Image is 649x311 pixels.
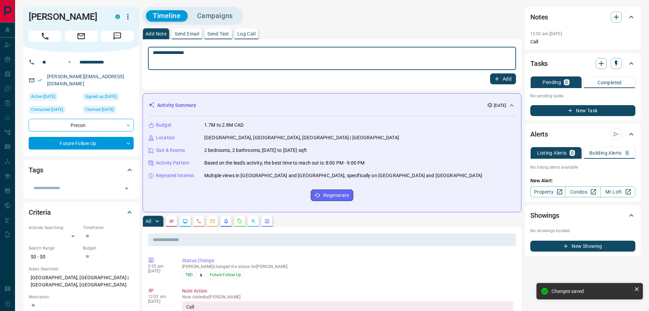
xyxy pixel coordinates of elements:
span: TBD [185,271,193,278]
div: Tue Sep 02 2025 [29,106,79,115]
p: Note Added by [PERSON_NAME] [182,295,513,299]
p: Timeframe: [83,225,134,231]
svg: Lead Browsing Activity [182,218,188,224]
p: 1.7M to 2.8M CAD [204,122,244,129]
p: Activity Summary [157,102,196,109]
div: Future Follow Up [29,137,134,150]
div: Criteria [29,204,134,221]
a: [PERSON_NAME][EMAIL_ADDRESS][DOMAIN_NAME] [47,74,124,86]
div: Notes [530,9,635,25]
p: Budget: [83,245,134,251]
div: Mon Sep 01 2025 [29,93,79,102]
svg: Requests [237,218,242,224]
div: Tasks [530,55,635,72]
svg: Opportunities [251,218,256,224]
p: Send Text [207,31,229,36]
div: Changes saved [551,288,631,294]
p: 2 bedrooms, 2 bathrooms, [DATE] to [DATE] sqft [204,147,307,154]
a: Mr.Loft [600,186,635,197]
p: Actively Searching: [29,225,79,231]
div: Activity Summary[DATE] [148,99,516,112]
div: Tue Sep 02 2025 [83,106,134,115]
p: [DATE] [494,102,506,109]
svg: Email Verified [38,78,42,83]
p: Activity Pattern [156,159,189,167]
p: Size & Rooms [156,147,185,154]
p: 0 [571,151,574,155]
button: Open [65,58,74,66]
p: Status Change [182,257,513,264]
p: Search Range: [29,245,79,251]
a: Condos [565,186,600,197]
button: New Task [530,105,635,116]
p: Log Call [237,31,255,36]
svg: Notes [169,218,174,224]
p: 0 [626,151,629,155]
p: Budget [156,122,172,129]
div: Alerts [530,126,635,142]
h2: Alerts [530,129,548,140]
svg: Listing Alerts [223,218,229,224]
svg: Emails [210,218,215,224]
p: [GEOGRAPHIC_DATA], [GEOGRAPHIC_DATA], [GEOGRAPHIC_DATA] | [GEOGRAPHIC_DATA] [204,134,399,141]
span: Email [65,31,98,42]
button: New Showing [530,241,635,252]
p: No listing alerts available [530,164,635,170]
p: No pending tasks [530,91,635,101]
p: No showings booked [530,228,635,234]
p: Building Alerts [589,151,622,155]
p: 12:02 am [DATE] [530,31,562,36]
p: Pending [543,80,561,85]
div: condos.ca [115,14,120,19]
p: Add Note [146,31,166,36]
button: Open [122,184,131,193]
p: Call [530,38,635,45]
div: Showings [530,207,635,224]
p: Motivation: [29,294,134,300]
button: Regenerate [311,189,353,201]
p: [PERSON_NAME] changed the status for [PERSON_NAME] [182,264,513,269]
span: Message [101,31,134,42]
h2: Showings [530,210,559,221]
p: Repeated Interest [156,172,194,179]
h2: Criteria [29,207,51,218]
h2: Tasks [530,58,548,69]
span: Future Follow Up [210,271,241,278]
h1: [PERSON_NAME] [29,11,105,22]
button: Add [490,73,516,84]
p: 0 [565,80,568,85]
div: Precon [29,119,134,131]
p: $0 - $0 [29,251,79,263]
p: Areas Searched: [29,266,134,272]
button: Timeline [146,10,188,22]
span: Contacted [DATE] [31,106,63,113]
h2: Tags [29,165,43,175]
p: Send Email [175,31,199,36]
div: Tags [29,162,134,178]
span: Call [29,31,61,42]
p: Listing Alerts [537,151,567,155]
p: [DATE] [148,299,172,304]
p: [GEOGRAPHIC_DATA], [GEOGRAPHIC_DATA] | [GEOGRAPHIC_DATA], [GEOGRAPHIC_DATA] [29,272,134,291]
p: Multiple views in [GEOGRAPHIC_DATA] and [GEOGRAPHIC_DATA], specifically on [GEOGRAPHIC_DATA] and ... [204,172,482,179]
span: Claimed [DATE] [85,106,114,113]
p: Completed [598,80,622,85]
div: Mon Sep 01 2025 [83,93,134,102]
p: Location [156,134,175,141]
h2: Notes [530,12,548,23]
svg: Agent Actions [264,218,270,224]
a: Property [530,186,565,197]
p: All [146,219,151,224]
p: [DATE] [148,269,172,273]
span: Active [DATE] [31,93,55,100]
p: 12:02 am [148,294,172,299]
svg: Calls [196,218,202,224]
p: 5:35 pm [148,264,172,269]
p: Note Action [182,287,513,295]
button: Campaigns [190,10,240,22]
p: New Alert: [530,177,635,184]
span: Signed up [DATE] [85,93,117,100]
p: Based on the lead's activity, the best time to reach out is: 8:00 PM - 9:00 PM [204,159,365,167]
